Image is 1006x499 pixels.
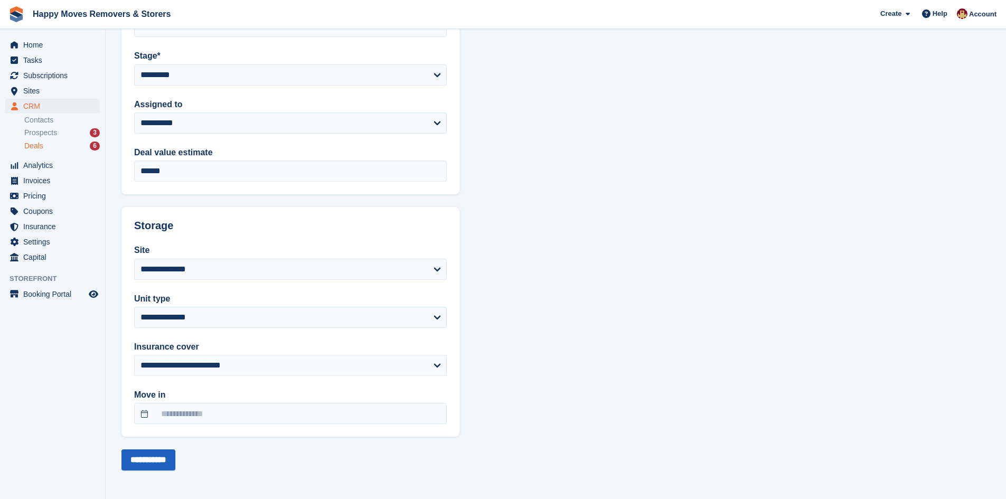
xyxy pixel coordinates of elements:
[134,220,447,232] h2: Storage
[5,189,100,203] a: menu
[5,234,100,249] a: menu
[23,37,87,52] span: Home
[8,6,24,22] img: stora-icon-8386f47178a22dfd0bd8f6a31ec36ba5ce8667c1dd55bd0f319d3a0aa187defe.svg
[90,142,100,150] div: 6
[23,99,87,114] span: CRM
[5,158,100,173] a: menu
[90,128,100,137] div: 3
[24,115,100,125] a: Contacts
[134,50,447,62] label: Stage*
[23,287,87,302] span: Booking Portal
[23,53,87,68] span: Tasks
[134,98,447,111] label: Assigned to
[5,99,100,114] a: menu
[5,53,100,68] a: menu
[23,250,87,265] span: Capital
[134,146,447,159] label: Deal value estimate
[134,341,447,353] label: Insurance cover
[23,68,87,83] span: Subscriptions
[5,173,100,188] a: menu
[29,5,175,23] a: Happy Moves Removers & Storers
[134,293,447,305] label: Unit type
[5,219,100,234] a: menu
[23,83,87,98] span: Sites
[23,234,87,249] span: Settings
[23,189,87,203] span: Pricing
[969,9,996,20] span: Account
[5,83,100,98] a: menu
[23,219,87,234] span: Insurance
[5,250,100,265] a: menu
[23,173,87,188] span: Invoices
[134,244,447,257] label: Site
[87,288,100,300] a: Preview store
[957,8,967,19] img: Steven Fry
[880,8,901,19] span: Create
[134,389,447,401] label: Move in
[24,141,43,151] span: Deals
[24,127,100,138] a: Prospects 3
[5,287,100,302] a: menu
[5,68,100,83] a: menu
[933,8,947,19] span: Help
[24,140,100,152] a: Deals 6
[10,274,105,284] span: Storefront
[23,158,87,173] span: Analytics
[24,128,57,138] span: Prospects
[23,204,87,219] span: Coupons
[5,204,100,219] a: menu
[5,37,100,52] a: menu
